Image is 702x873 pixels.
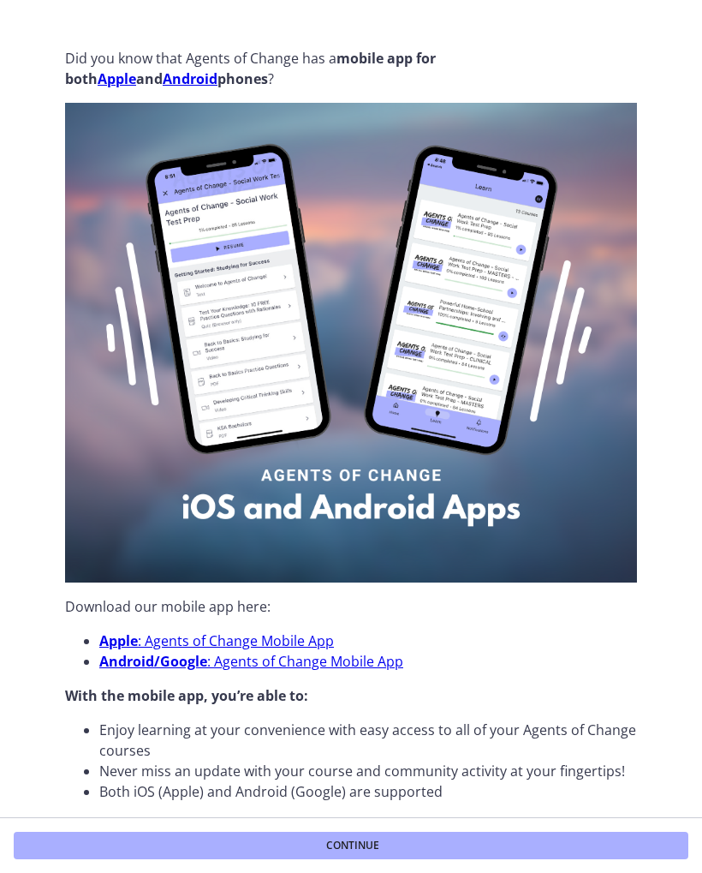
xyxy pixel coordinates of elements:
[217,69,268,88] strong: phones
[99,720,637,761] li: Enjoy learning at your convenience with easy access to all of your Agents of Change courses
[99,631,334,650] a: Apple: Agents of Change Mobile App
[99,652,207,671] strong: Android/Google
[98,69,136,88] a: Apple
[136,69,163,88] strong: and
[65,48,637,89] p: Did you know that Agents of Change has a ?
[163,69,217,88] a: Android
[99,781,637,802] li: Both iOS (Apple) and Android (Google) are supported
[99,652,403,671] a: Android/Google: Agents of Change Mobile App
[65,686,308,705] strong: With the mobile app, you’re able to:
[65,816,637,857] p: Once you’ve downloaded the app, simply log in with your existing email and password to instantly ...
[65,103,637,583] img: Agents_of_Change_Mobile_App_Now_Available!.png
[99,761,637,781] li: Never miss an update with your course and community activity at your fingertips!
[326,839,379,852] span: Continue
[65,596,637,617] p: Download our mobile app here:
[14,832,688,859] button: Continue
[99,631,138,650] strong: Apple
